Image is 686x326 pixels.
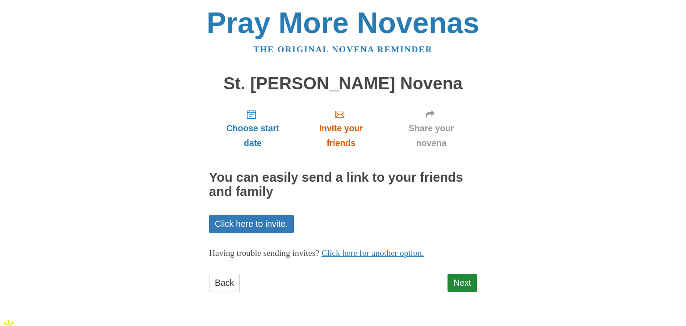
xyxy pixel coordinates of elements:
[207,6,480,39] a: Pray More Novenas
[209,171,477,199] h2: You can easily send a link to your friends and family
[448,274,477,292] a: Next
[209,248,319,258] span: Having trouble sending invites?
[305,121,376,150] span: Invite your friends
[297,102,385,155] a: Invite your friends
[209,274,240,292] a: Back
[209,102,297,155] a: Choose start date
[218,121,288,150] span: Choose start date
[322,248,424,258] a: Click here for another option.
[385,102,477,155] a: Share your novena
[394,121,468,150] span: Share your novena
[254,45,433,54] a: The original novena reminder
[209,215,294,233] a: Click here to invite.
[209,74,477,93] h1: St. [PERSON_NAME] Novena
